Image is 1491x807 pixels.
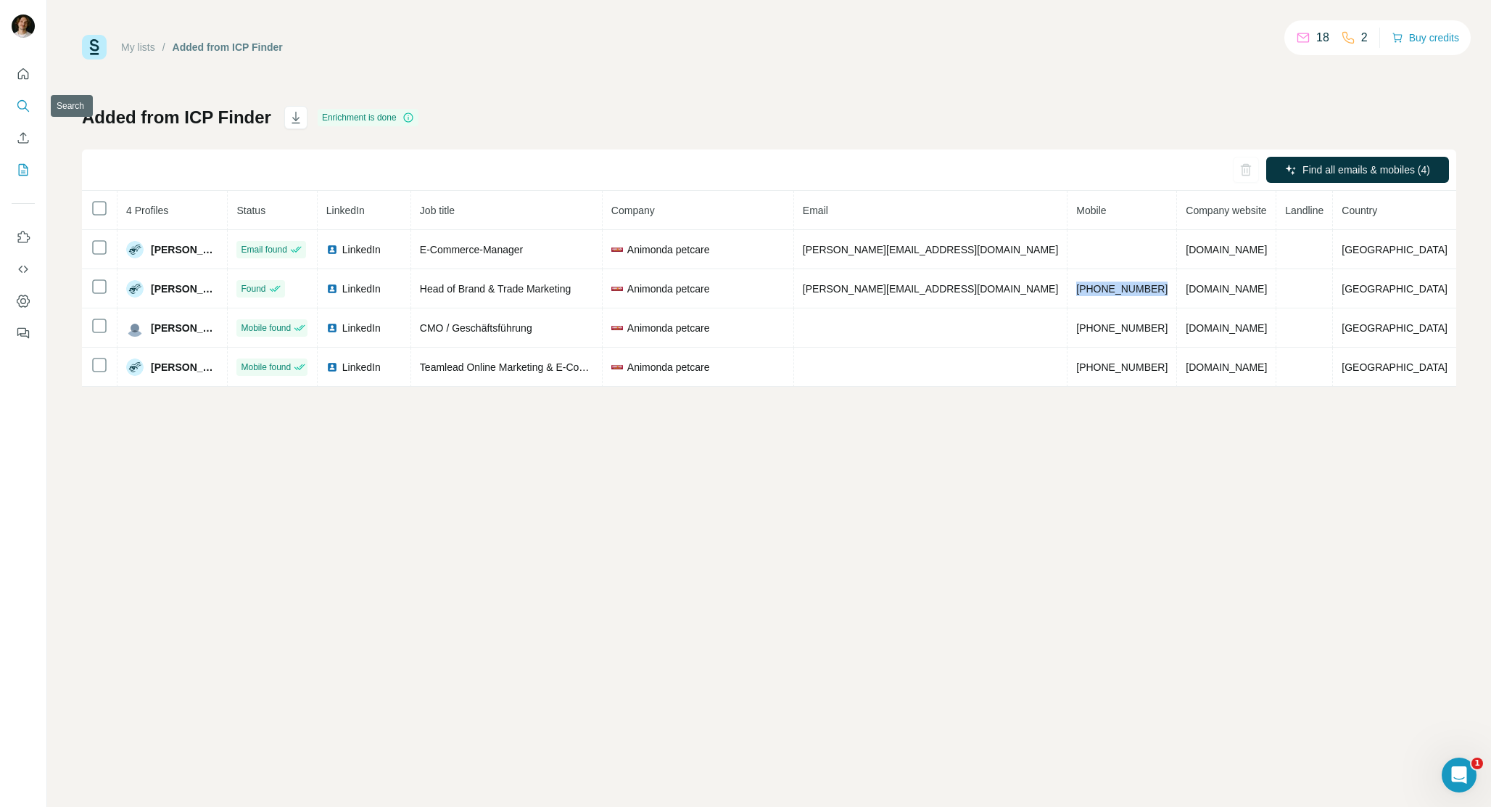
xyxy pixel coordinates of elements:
[1266,157,1449,183] button: Find all emails & mobiles (4)
[1076,205,1106,216] span: Mobile
[1342,283,1447,295] span: [GEOGRAPHIC_DATA]
[1342,244,1447,255] span: [GEOGRAPHIC_DATA]
[1302,163,1430,177] span: Find all emails & mobiles (4)
[1342,205,1377,216] span: Country
[12,224,35,250] button: Use Surfe on LinkedIn
[241,361,291,374] span: Mobile found
[12,15,35,38] img: Avatar
[611,322,623,334] img: company-logo
[326,283,338,295] img: LinkedIn logo
[326,322,338,334] img: LinkedIn logo
[1186,205,1266,216] span: Company website
[12,157,35,183] button: My lists
[126,319,144,337] img: Avatar
[420,283,571,295] span: Head of Brand & Trade Marketing
[611,283,623,295] img: company-logo
[342,282,381,296] span: LinkedIn
[1361,29,1368,46] p: 2
[12,256,35,282] button: Use Surfe API
[1186,244,1267,255] span: [DOMAIN_NAME]
[611,361,623,373] img: company-logo
[326,244,338,255] img: LinkedIn logo
[1285,205,1323,216] span: Landline
[342,360,381,374] span: LinkedIn
[121,41,155,53] a: My lists
[12,125,35,151] button: Enrich CSV
[12,61,35,87] button: Quick start
[1442,758,1476,792] iframe: Intercom live chat
[420,244,523,255] span: E-Commerce-Manager
[126,359,144,376] img: Avatar
[1342,322,1447,334] span: [GEOGRAPHIC_DATA]
[1076,283,1168,295] span: [PHONE_NUMBER]
[1186,283,1267,295] span: [DOMAIN_NAME]
[318,109,418,126] div: Enrichment is done
[1076,322,1168,334] span: [PHONE_NUMBER]
[151,282,218,296] span: [PERSON_NAME]
[162,40,165,54] li: /
[1392,28,1459,48] button: Buy credits
[12,288,35,314] button: Dashboard
[1186,361,1267,373] span: [DOMAIN_NAME]
[151,360,218,374] span: [PERSON_NAME]
[1316,29,1329,46] p: 18
[326,205,365,216] span: LinkedIn
[1471,758,1483,769] span: 1
[126,241,144,258] img: Avatar
[12,320,35,346] button: Feedback
[82,35,107,60] img: Surfe Logo
[627,321,710,335] span: Animonda petcare
[627,242,710,257] span: Animonda petcare
[1076,361,1168,373] span: [PHONE_NUMBER]
[611,244,623,255] img: company-logo
[803,244,1058,255] span: [PERSON_NAME][EMAIL_ADDRESS][DOMAIN_NAME]
[420,361,616,373] span: Teamlead Online Marketing & E-Commerce
[12,93,35,119] button: Search
[241,243,286,256] span: Email found
[241,321,291,335] span: Mobile found
[1342,361,1447,373] span: [GEOGRAPHIC_DATA]
[342,321,381,335] span: LinkedIn
[236,205,265,216] span: Status
[420,205,455,216] span: Job title
[82,106,271,129] h1: Added from ICP Finder
[241,282,265,295] span: Found
[627,360,710,374] span: Animonda petcare
[126,205,168,216] span: 4 Profiles
[151,242,218,257] span: [PERSON_NAME]
[173,40,283,54] div: Added from ICP Finder
[627,282,710,296] span: Animonda petcare
[611,205,655,216] span: Company
[326,361,338,373] img: LinkedIn logo
[803,283,1058,295] span: [PERSON_NAME][EMAIL_ADDRESS][DOMAIN_NAME]
[342,242,381,257] span: LinkedIn
[420,322,532,334] span: CMO / Geschäftsführung
[126,280,144,298] img: Avatar
[1186,322,1267,334] span: [DOMAIN_NAME]
[151,321,218,335] span: [PERSON_NAME]
[803,205,828,216] span: Email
